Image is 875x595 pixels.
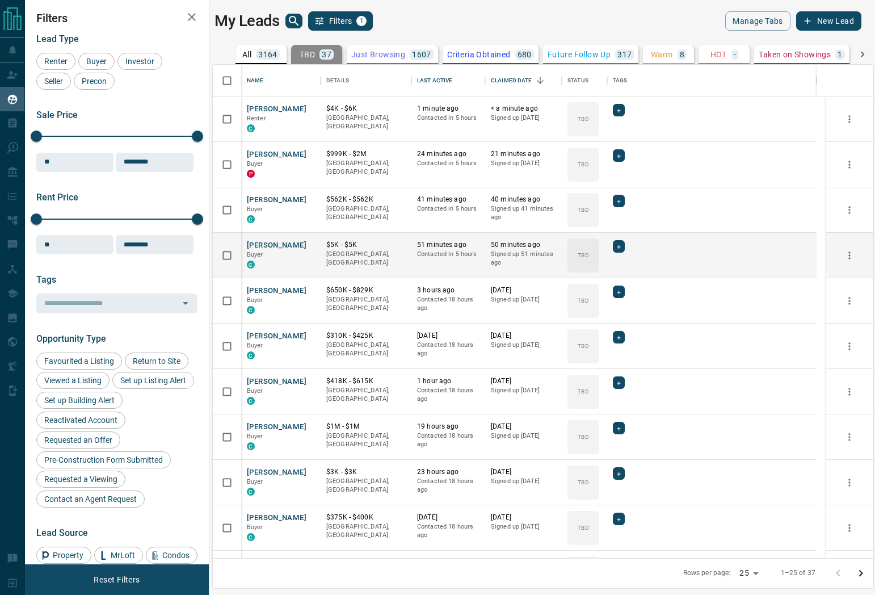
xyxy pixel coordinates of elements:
[40,495,141,504] span: Contact an Agent Request
[78,77,111,86] span: Precon
[447,51,511,58] p: Criteria Obtained
[491,65,532,97] div: Claimed Date
[417,204,479,213] p: Contacted in 5 hours
[417,114,479,123] p: Contacted in 5 hours
[417,104,479,114] p: 1 minute ago
[36,53,75,70] div: Renter
[36,491,145,508] div: Contact an Agent Request
[36,73,71,90] div: Seller
[417,295,479,313] p: Contacted 18 hours ago
[326,149,406,159] p: $999K - $2M
[491,386,556,395] p: Signed up [DATE]
[326,513,406,522] p: $375K - $400K
[214,12,280,30] h1: My Leads
[247,195,306,206] button: [PERSON_NAME]
[841,429,858,446] button: more
[107,551,139,560] span: MrLoft
[841,383,858,400] button: more
[417,431,479,449] p: Contacted 18 hours ago
[578,478,588,487] p: TBD
[613,331,625,343] div: +
[578,115,588,123] p: TBD
[578,433,588,441] p: TBD
[710,51,727,58] p: HOT
[178,295,193,311] button: Open
[121,57,158,66] span: Investor
[247,397,255,405] div: condos.ca
[285,14,302,28] button: search button
[326,250,406,267] p: [GEOGRAPHIC_DATA], [GEOGRAPHIC_DATA]
[491,431,556,441] p: Signed up [DATE]
[247,65,264,97] div: Name
[491,522,556,531] p: Signed up [DATE]
[578,206,588,214] p: TBD
[36,353,122,370] div: Favourited a Listing
[411,65,485,97] div: Last Active
[247,240,306,251] button: [PERSON_NAME]
[308,11,373,31] button: Filters1
[613,195,625,207] div: +
[326,65,349,97] div: Details
[417,65,452,97] div: Last Active
[491,286,556,295] p: [DATE]
[578,523,588,532] p: TBD
[841,156,858,173] button: more
[321,65,411,97] div: Details
[247,478,263,485] span: Buyer
[491,513,556,522] p: [DATE]
[247,124,255,132] div: condos.ca
[841,519,858,537] button: more
[40,455,167,464] span: Pre-Construction Form Submitted
[412,51,431,58] p: 1607
[40,57,71,66] span: Renter
[417,331,479,341] p: [DATE]
[326,240,406,250] p: $5K - $5K
[247,170,255,178] div: property.ca
[417,558,479,568] p: [DATE]
[74,73,115,90] div: Precon
[247,149,306,160] button: [PERSON_NAME]
[613,149,625,162] div: +
[36,11,197,25] h2: Filters
[247,104,306,115] button: [PERSON_NAME]
[247,206,263,213] span: Buyer
[725,11,790,31] button: Manage Tabs
[562,65,607,97] div: Status
[40,376,106,385] span: Viewed a Listing
[491,558,556,568] p: [DATE]
[759,51,831,58] p: Taken on Showings
[36,333,106,344] span: Opportunity Type
[40,357,118,366] span: Favourited a Listing
[247,523,263,531] span: Buyer
[78,53,115,70] div: Buyer
[247,286,306,296] button: [PERSON_NAME]
[125,353,188,370] div: Return to Site
[617,286,621,297] span: +
[326,467,406,477] p: $3K - $3K
[247,433,263,440] span: Buyer
[40,77,67,86] span: Seller
[36,471,125,488] div: Requested a Viewing
[491,250,556,267] p: Signed up 51 minutes ago
[94,547,143,564] div: MrLoft
[40,475,121,484] span: Requested a Viewing
[247,251,263,258] span: Buyer
[613,513,625,525] div: +
[613,467,625,480] div: +
[651,51,673,58] p: Warm
[247,558,306,569] button: [PERSON_NAME]
[518,51,532,58] p: 680
[491,204,556,222] p: Signed up 41 minutes ago
[849,562,872,585] button: Go to next page
[617,195,621,207] span: +
[326,331,406,341] p: $310K - $425K
[417,195,479,204] p: 41 minutes ago
[241,65,321,97] div: Name
[491,295,556,304] p: Signed up [DATE]
[326,104,406,114] p: $4K - $6K
[49,551,87,560] span: Property
[36,110,78,120] span: Sale Price
[36,451,171,468] div: Pre-Construction Form Submitted
[36,547,91,564] div: Property
[613,286,625,298] div: +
